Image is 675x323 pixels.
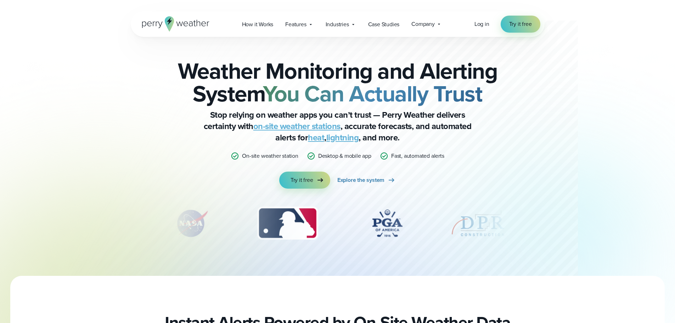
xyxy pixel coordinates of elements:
[253,120,341,133] a: on-site weather stations
[250,206,325,241] div: 3 of 12
[509,20,532,28] span: Try it free
[242,152,298,160] p: On-site weather station
[391,152,444,160] p: Fast, automated alerts
[291,176,313,184] span: Try it free
[167,206,216,241] div: 2 of 12
[318,152,371,160] p: Desktop & mobile app
[285,20,306,29] span: Features
[167,206,216,241] img: NASA.svg
[166,60,509,105] h2: Weather Monitoring and Alerting System
[411,20,435,28] span: Company
[368,20,400,29] span: Case Studies
[242,20,274,29] span: How it Works
[250,206,325,241] img: MLB.svg
[308,131,324,144] a: heat
[337,176,384,184] span: Explore the system
[450,206,506,241] img: DPR-Construction.svg
[362,17,406,32] a: Case Studies
[337,172,396,189] a: Explore the system
[474,20,489,28] a: Log in
[450,206,506,241] div: 5 of 12
[359,206,416,241] div: 4 of 12
[196,109,479,143] p: Stop relying on weather apps you can’t trust — Perry Weather delivers certainty with , accurate f...
[501,16,540,33] a: Try it free
[279,172,330,189] a: Try it free
[166,206,509,245] div: slideshow
[326,131,359,144] a: lightning
[326,20,349,29] span: Industries
[263,77,482,110] strong: You Can Actually Trust
[236,17,280,32] a: How it Works
[359,206,416,241] img: PGA.svg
